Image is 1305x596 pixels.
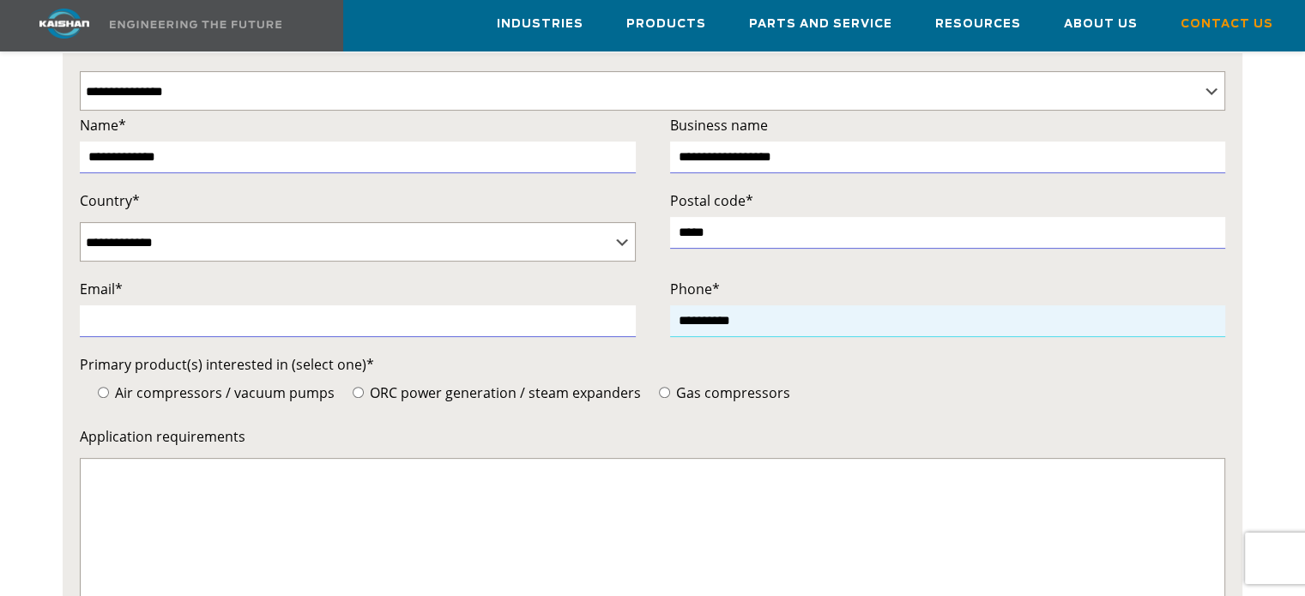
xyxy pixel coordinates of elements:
span: Gas compressors [673,383,790,402]
a: About Us [1064,1,1138,47]
span: Resources [935,15,1021,34]
span: Contact Us [1181,15,1273,34]
input: ORC power generation / steam expanders [353,387,364,398]
span: Air compressors / vacuum pumps [112,383,335,402]
label: Postal code* [670,189,1226,213]
a: Resources [935,1,1021,47]
a: Parts and Service [749,1,892,47]
label: Application requirements [80,424,1225,449]
input: Gas compressors [659,387,670,398]
a: Products [626,1,706,47]
label: Email* [80,277,636,301]
span: ORC power generation / steam expanders [366,383,641,402]
label: Name* [80,113,636,137]
label: Country* [80,189,636,213]
img: Engineering the future [110,21,281,28]
a: Industries [497,1,583,47]
span: About Us [1064,15,1138,34]
span: Parts and Service [749,15,892,34]
span: Products [626,15,706,34]
input: Air compressors / vacuum pumps [98,387,109,398]
span: Industries [497,15,583,34]
label: Business name [670,113,1226,137]
label: Phone* [670,277,1226,301]
a: Contact Us [1181,1,1273,47]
